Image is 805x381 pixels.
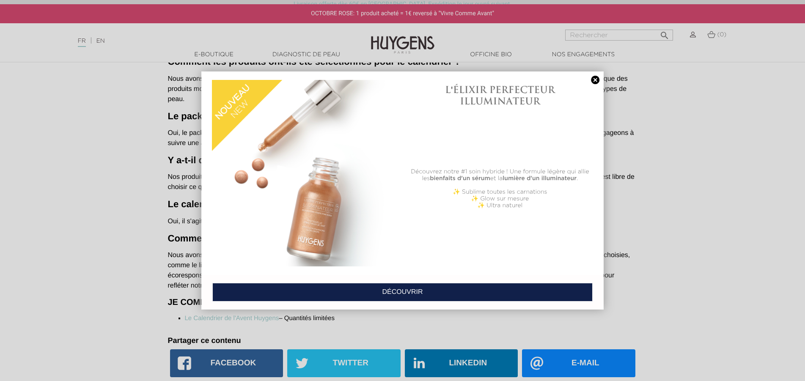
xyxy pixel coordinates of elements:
[407,202,593,209] p: ✨ Ultra naturel
[407,195,593,202] p: ✨ Glow sur mesure
[407,189,593,195] p: ✨ Sublime toutes les carnations
[503,175,577,181] b: lumière d'un illuminateur
[212,283,593,302] a: DÉCOUVRIR
[407,84,593,107] h1: L'ÉLIXIR PERFECTEUR ILLUMINATEUR
[407,168,593,182] p: Découvrez notre #1 soin hybride ! Une formule légère qui allie les et la .
[430,175,490,181] b: bienfaits d'un sérum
